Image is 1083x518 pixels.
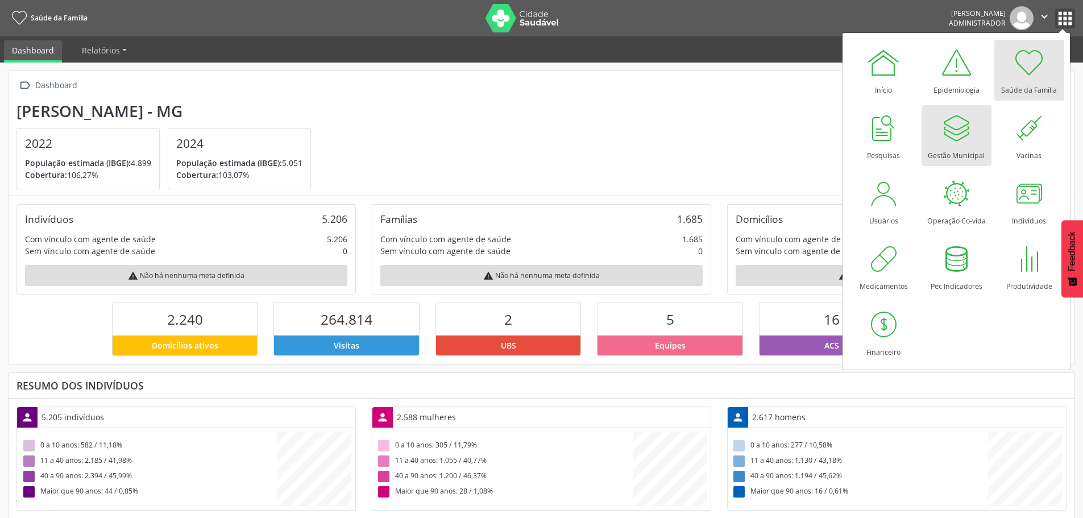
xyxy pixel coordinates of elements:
i: warning [839,271,849,281]
span: População estimada (IBGE): [176,158,282,168]
button: Feedback - Mostrar pesquisa [1061,220,1083,297]
div: [PERSON_NAME] - MG [16,102,319,121]
div: 1.685 [677,213,703,225]
a: Vacinas [994,105,1064,166]
span: UBS [501,339,516,351]
div: Indivíduos [25,213,73,225]
div: 11 a 40 anos: 2.185 / 41,98% [21,454,277,469]
div: Sem vínculo com agente de saúde [25,245,155,257]
div: 0 [698,245,703,257]
span: 2.240 [167,310,203,329]
h4: 2024 [176,136,302,151]
span: Cobertura: [176,169,218,180]
span: Cobertura: [25,169,67,180]
div: 5.205 indivíduos [38,407,108,427]
div: 11 a 40 anos: 1.055 / 40,77% [376,454,633,469]
span: 5 [666,310,674,329]
i: person [732,411,744,424]
div: 11 a 40 anos: 1.130 / 43,18% [732,454,988,469]
div: Com vínculo com agente de saúde [380,233,511,245]
div: Não há nenhuma meta definida [380,265,703,286]
div: Maior que 90 anos: 28 / 1,08% [376,484,633,500]
div: Resumo dos indivíduos [16,379,1067,392]
a: Indivíduos [994,171,1064,231]
img: img [1010,6,1034,30]
div: 2.588 mulheres [393,407,460,427]
p: 4.899 [25,157,151,169]
span: População estimada (IBGE): [25,158,131,168]
div: 5.206 [327,233,347,245]
span: ACS [824,339,839,351]
i: person [21,411,34,424]
div: 0 a 10 anos: 305 / 11,79% [376,438,633,454]
i:  [16,77,33,94]
span: 2 [504,310,512,329]
button:  [1034,6,1055,30]
span: Domicílios ativos [152,339,218,351]
div: Maior que 90 anos: 44 / 0,85% [21,484,277,500]
div: Não há nenhuma meta definida [25,265,347,286]
div: 2.617 homens [748,407,810,427]
i: warning [128,271,138,281]
div: Domicílios [736,213,783,225]
div: 5.206 [322,213,347,225]
a: Saúde da Família [8,9,88,27]
p: 106,27% [25,169,151,181]
p: 5.051 [176,157,302,169]
div: Não há nenhuma meta definida [736,265,1058,286]
a: Medicamentos [849,236,919,297]
div: 0 [343,245,347,257]
span: 16 [824,310,840,329]
a: Relatórios [74,40,135,60]
span: Administrador [949,18,1006,28]
a:  Dashboard [16,77,79,94]
div: Com vínculo com agente de saúde [736,233,866,245]
a: Usuários [849,171,919,231]
div: Maior que 90 anos: 16 / 0,61% [732,484,988,500]
span: Relatórios [82,45,120,56]
a: Saúde da Família [994,40,1064,101]
a: Produtividade [994,236,1064,297]
span: Visitas [334,339,359,351]
h4: 2022 [25,136,151,151]
div: Famílias [380,213,417,225]
div: Com vínculo com agente de saúde [25,233,156,245]
a: Gestão Municipal [922,105,991,166]
div: 0 a 10 anos: 277 / 10,58% [732,438,988,454]
span: Feedback [1067,231,1077,271]
p: 103,07% [176,169,302,181]
a: Início [849,40,919,101]
span: Equipes [655,339,686,351]
div: Sem vínculo com agente de saúde [380,245,511,257]
span: Saúde da Família [31,13,88,23]
div: [PERSON_NAME] [949,9,1006,18]
a: Epidemiologia [922,40,991,101]
a: Operação Co-vida [922,171,991,231]
a: Financeiro [849,302,919,363]
div: 40 a 90 anos: 1.200 / 46,37% [376,469,633,484]
i:  [1038,10,1051,23]
div: 0 a 10 anos: 582 / 11,18% [21,438,277,454]
div: 1.685 [682,233,703,245]
button: apps [1055,9,1075,28]
a: Pesquisas [849,105,919,166]
div: Dashboard [33,77,79,94]
div: 40 a 90 anos: 1.194 / 45,62% [732,469,988,484]
div: 40 a 90 anos: 2.394 / 45,99% [21,469,277,484]
i: warning [483,271,493,281]
i: person [376,411,389,424]
a: Pec Indicadores [922,236,991,297]
div: Sem vínculo com agente de saúde [736,245,866,257]
a: Dashboard [4,40,62,63]
span: 264.814 [321,310,372,329]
